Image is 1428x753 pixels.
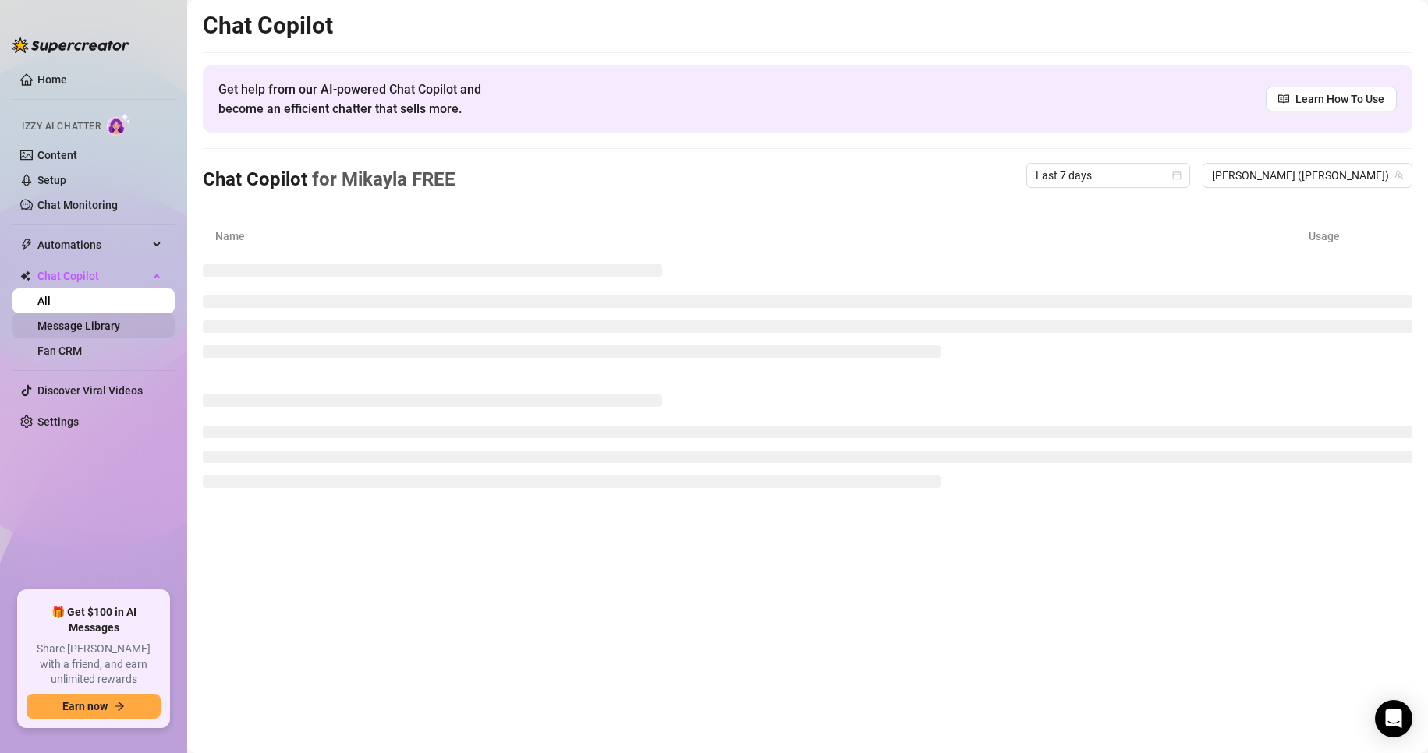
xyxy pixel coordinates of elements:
[20,239,33,251] span: thunderbolt
[27,642,161,688] span: Share [PERSON_NAME] with a friend, and earn unlimited rewards
[114,701,125,712] span: arrow-right
[307,168,455,190] span: for Mikayla FREE
[37,345,82,357] a: Fan CRM
[1172,171,1182,180] span: calendar
[1036,164,1181,187] span: Last 7 days
[37,149,77,161] a: Content
[1295,90,1384,108] span: Learn How To Use
[37,384,143,397] a: Discover Viral Videos
[203,11,1412,41] h2: Chat Copilot
[37,174,66,186] a: Setup
[37,73,67,86] a: Home
[22,119,101,134] span: Izzy AI Chatter
[27,605,161,635] span: 🎁 Get $100 in AI Messages
[20,270,30,281] img: Chat Copilot
[203,168,455,193] h3: Chat Copilot
[37,295,51,307] a: All
[37,199,118,211] a: Chat Monitoring
[1212,164,1403,187] span: Mikayla FREE (mikayla_demaiter)
[37,320,120,332] a: Message Library
[12,37,129,53] img: logo-BBDzfeDw.svg
[37,232,148,257] span: Automations
[1278,94,1289,104] span: read
[107,113,131,136] img: AI Chatter
[1394,171,1404,180] span: team
[1375,700,1412,737] div: Open Intercom Messenger
[1266,87,1397,111] a: Learn How To Use
[27,694,161,719] button: Earn nowarrow-right
[37,263,148,288] span: Chat Copilot
[1309,228,1400,245] article: Usage
[218,80,519,118] span: Get help from our AI-powered Chat Copilot and become an efficient chatter that sells more.
[37,415,79,428] a: Settings
[215,228,1309,245] article: Name
[62,700,108,712] span: Earn now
